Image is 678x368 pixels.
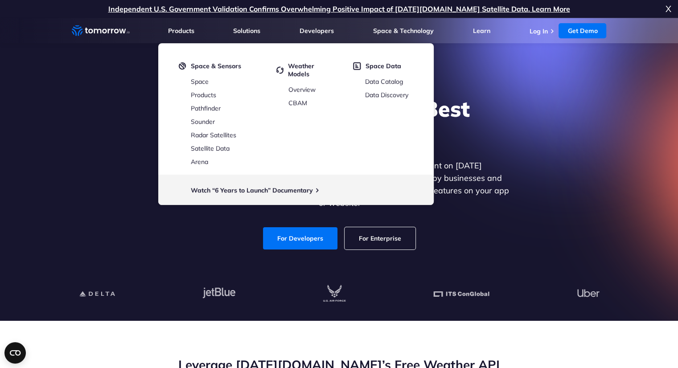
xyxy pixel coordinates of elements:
a: Radar Satellites [191,131,236,139]
a: Data Catalog [365,78,403,86]
a: For Developers [263,227,337,249]
a: Space [191,78,209,86]
a: Get Demo [559,23,606,38]
a: For Enterprise [345,227,415,249]
a: Log In [529,27,547,35]
a: Independent U.S. Government Validation Confirms Overwhelming Positive Impact of [DATE][DOMAIN_NAM... [108,4,570,13]
a: Pathfinder [191,104,221,112]
a: Sounder [191,118,215,126]
a: Home link [72,24,130,37]
img: space-data.svg [353,62,361,70]
img: cycled.svg [276,62,284,78]
a: Solutions [233,27,260,35]
a: Products [191,91,216,99]
a: Watch “6 Years to Launch” Documentary [191,186,313,194]
a: Overview [288,86,316,94]
a: Space & Technology [373,27,434,35]
span: Space Data [366,62,401,70]
span: Space & Sensors [191,62,241,70]
span: Weather Models [288,62,337,78]
a: Satellite Data [191,144,230,152]
a: Arena [191,158,208,166]
a: CBAM [288,99,307,107]
a: Learn [473,27,490,35]
a: Developers [300,27,334,35]
a: Products [168,27,194,35]
img: satelight.svg [179,62,186,70]
button: Open CMP widget [4,342,26,364]
a: Data Discovery [365,91,408,99]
